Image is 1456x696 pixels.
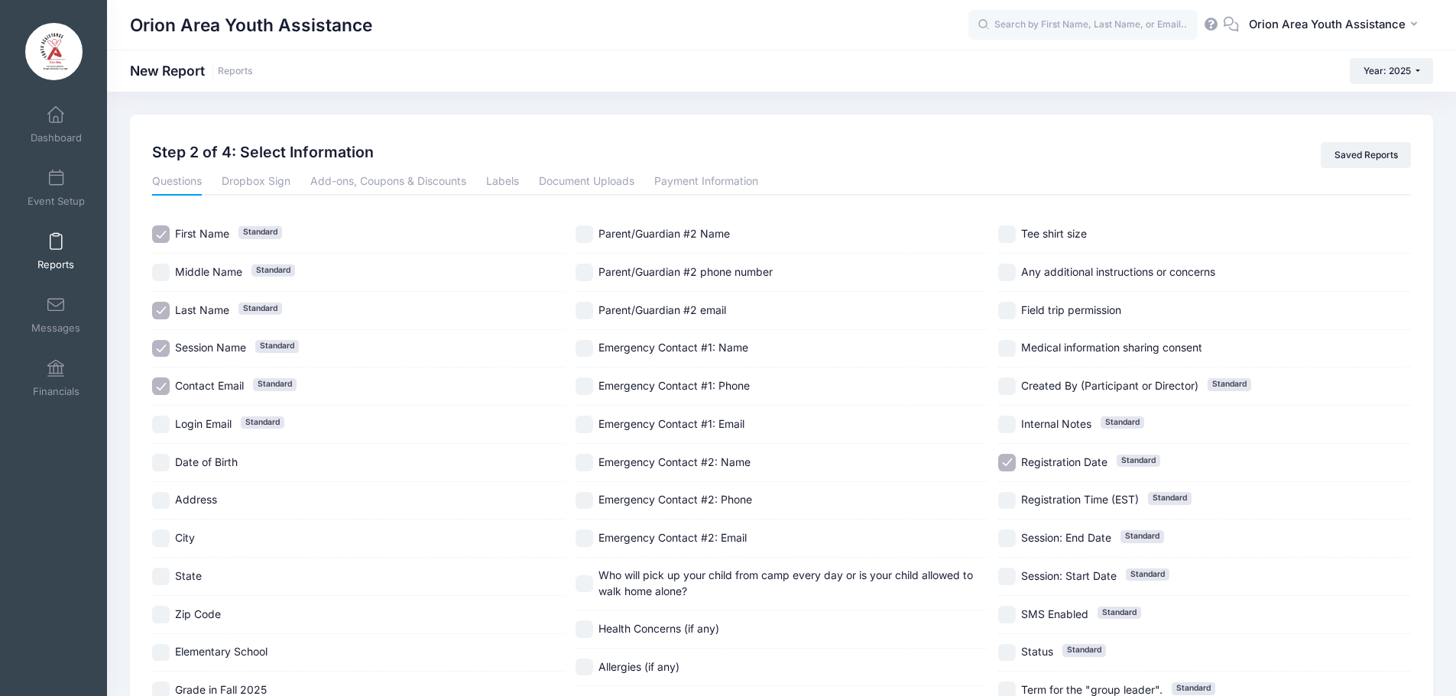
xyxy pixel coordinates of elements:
span: State [175,569,202,582]
input: Parent/Guardian #2 phone number [576,264,593,281]
input: Medical information sharing consent [998,340,1016,358]
span: Emergency Contact #1: Email [598,417,744,430]
input: Date of Birth [152,454,170,471]
span: Session Name [175,341,246,354]
span: Standard [1098,607,1141,619]
span: Emergency Contact #1: Phone [598,379,750,392]
span: Year: 2025 [1364,65,1411,76]
input: Contact EmailStandard [152,377,170,395]
span: Standard [1148,492,1192,504]
span: Emergency Contact #1: Name [598,341,748,354]
span: Health Concerns (if any) [598,622,719,635]
a: Reports [218,66,253,77]
input: Created By (Participant or Director)Standard [998,377,1016,395]
span: Financials [33,385,79,398]
a: Dropbox Sign [222,168,290,196]
span: Standard [1101,416,1144,429]
span: Session: Start Date [1021,569,1117,582]
span: Orion Area Youth Assistance [1249,16,1406,33]
span: Contact Email [175,379,244,392]
input: StatusStandard [998,644,1016,662]
h2: Step 2 of 4: Select Information [152,142,374,163]
span: Standard [251,264,295,277]
span: Standard [1172,682,1215,694]
a: Questions [152,168,202,196]
span: First Name [175,227,229,240]
input: Session: End DateStandard [998,529,1016,547]
a: Dashboard [20,98,92,151]
input: Internal NotesStandard [998,416,1016,433]
span: Date of Birth [175,455,238,468]
a: Messages [20,288,92,342]
span: Allergies (if any) [598,660,679,673]
span: Reports [37,258,74,271]
span: Internal Notes [1021,417,1091,430]
span: Standard [238,226,282,238]
button: Orion Area Youth Assistance [1239,8,1433,43]
a: Reports [20,225,92,278]
input: Emergency Contact #2: Email [576,529,593,547]
span: Term for the "group leader". [1021,683,1163,696]
h1: New Report [130,63,253,79]
span: Zip Code [175,607,221,620]
span: Parent/Guardian #2 Name [598,227,730,240]
a: Add-ons, Coupons & Discounts [310,168,466,196]
span: Event Setup [28,195,85,208]
h1: Orion Area Youth Assistance [130,8,372,43]
span: Emergency Contact #2: Name [598,455,751,468]
span: Standard [1126,568,1169,581]
a: Saved Reports [1321,142,1411,168]
span: Parent/Guardian #2 email [598,303,726,316]
input: Session: Start DateStandard [998,568,1016,585]
input: Health Concerns (if any) [576,620,593,638]
input: Emergency Contact #2: Phone [576,492,593,510]
input: First NameStandard [152,225,170,243]
input: Parent/Guardian #2 Name [576,225,593,243]
span: Dashboard [31,131,82,144]
span: Standard [238,303,282,315]
span: Parent/Guardian #2 phone number [598,265,773,278]
span: Medical information sharing consent [1021,341,1202,354]
span: Last Name [175,303,229,316]
input: Address [152,492,170,510]
span: Address [175,493,217,506]
span: Standard [1120,530,1164,542]
input: Registration DateStandard [998,454,1016,471]
a: Payment Information [654,168,758,196]
input: SMS EnabledStandard [998,606,1016,623]
span: Grade in Fall 2025 [175,683,267,696]
input: Emergency Contact #1: Name [576,340,593,358]
a: Document Uploads [539,168,634,196]
input: Emergency Contact #2: Name [576,454,593,471]
input: Allergies (if any) [576,659,593,676]
span: SMS Enabled [1021,607,1088,620]
span: Registration Date [1021,455,1107,468]
input: Login EmailStandard [152,416,170,433]
span: Status [1021,645,1053,658]
input: Elementary School [152,644,170,662]
span: Registration Time (EST) [1021,493,1139,506]
input: City [152,529,170,547]
input: Middle NameStandard [152,264,170,281]
button: Year: 2025 [1350,58,1433,84]
span: City [175,531,195,544]
input: Registration Time (EST)Standard [998,492,1016,510]
span: Standard [253,378,297,390]
input: Emergency Contact #1: Email [576,416,593,433]
a: Financials [20,351,92,405]
input: Zip Code [152,606,170,623]
a: Labels [486,168,519,196]
input: Parent/Guardian #2 email [576,302,593,319]
span: Emergency Contact #2: Email [598,531,747,544]
img: Orion Area Youth Assistance [25,23,83,80]
span: Created By (Participant or Director) [1021,379,1198,392]
span: Standard [1117,455,1160,467]
input: Emergency Contact #1: Phone [576,377,593,395]
span: Elementary School [175,645,268,658]
input: Tee shirt size [998,225,1016,243]
span: Tee shirt size [1021,227,1087,240]
span: Any additional instructions or concerns [1021,265,1215,278]
span: Emergency Contact #2: Phone [598,493,752,506]
span: Field trip permission [1021,303,1121,316]
span: Login Email [175,417,232,430]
